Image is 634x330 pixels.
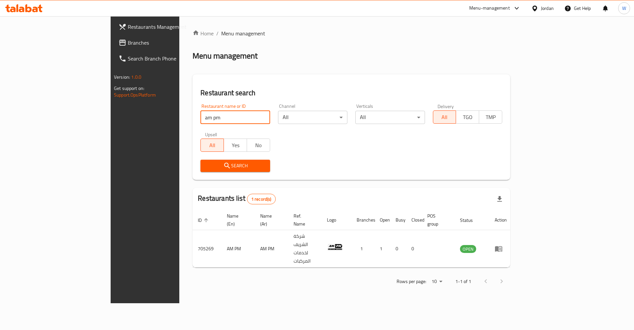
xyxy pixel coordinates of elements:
[294,212,314,228] span: Ref. Name
[206,162,264,170] span: Search
[406,210,422,230] th: Closed
[200,111,270,124] input: Search for restaurant name or ID..
[193,210,512,268] table: enhanced table
[541,5,554,12] div: Jordan
[455,277,471,286] p: 1-1 of 1
[247,196,275,202] span: 1 record(s)
[482,112,500,122] span: TMP
[374,230,390,268] td: 1
[193,51,258,61] h2: Menu management
[489,210,512,230] th: Action
[322,210,351,230] th: Logo
[327,239,343,256] img: AM PM
[255,230,288,268] td: AM PM
[492,191,508,207] div: Export file
[114,91,156,99] a: Support.OpsPlatform
[288,230,322,268] td: شركة الشريف لخدمات المركبات
[200,88,502,98] h2: Restaurant search
[438,104,454,108] label: Delivery
[247,139,270,152] button: No
[198,216,210,224] span: ID
[459,112,476,122] span: TGO
[429,277,445,287] div: Rows per page:
[128,55,211,62] span: Search Branch Phone
[200,139,224,152] button: All
[456,110,479,124] button: TGO
[406,230,422,268] td: 0
[227,212,247,228] span: Name (En)
[469,4,510,12] div: Menu-management
[198,193,275,204] h2: Restaurants list
[114,84,144,93] span: Get support on:
[200,160,270,172] button: Search
[351,210,374,230] th: Branches
[374,210,390,230] th: Open
[351,230,374,268] td: 1
[113,35,217,51] a: Branches
[128,39,211,47] span: Branches
[114,73,130,81] span: Version:
[222,230,255,268] td: AM PM
[250,141,267,150] span: No
[355,111,425,124] div: All
[427,212,447,228] span: POS group
[433,110,456,124] button: All
[221,29,265,37] span: Menu management
[278,111,347,124] div: All
[193,29,510,37] nav: breadcrumb
[397,277,426,286] p: Rows per page:
[260,212,280,228] span: Name (Ar)
[128,23,211,31] span: Restaurants Management
[203,141,221,150] span: All
[205,132,217,137] label: Upsell
[390,210,406,230] th: Busy
[390,230,406,268] td: 0
[460,216,481,224] span: Status
[460,245,476,253] span: OPEN
[224,139,247,152] button: Yes
[436,112,454,122] span: All
[479,110,502,124] button: TMP
[113,51,217,66] a: Search Branch Phone
[227,141,244,150] span: Yes
[113,19,217,35] a: Restaurants Management
[131,73,141,81] span: 1.0.0
[622,5,626,12] span: W
[216,29,219,37] li: /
